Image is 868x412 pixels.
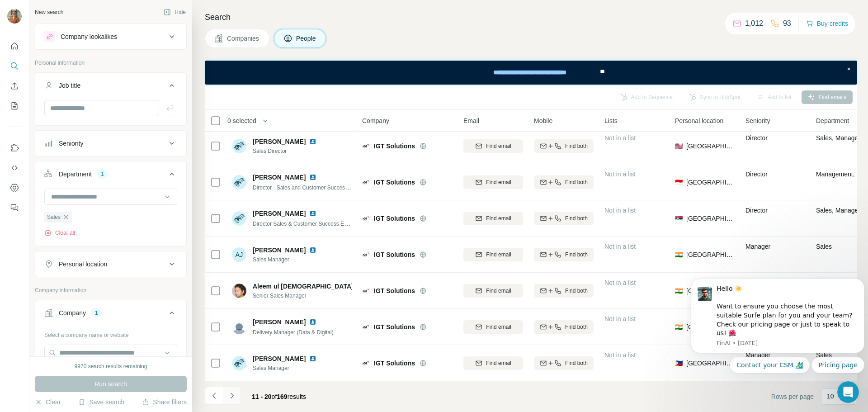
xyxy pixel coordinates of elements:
[253,292,352,300] span: Senior Sales Manager
[7,38,22,54] button: Quick start
[362,360,369,367] img: Logo of IGT Solutions
[296,34,317,43] span: People
[227,34,260,43] span: Companies
[565,287,588,295] span: Find both
[7,9,22,24] img: Avatar
[463,320,523,334] button: Find email
[675,116,723,125] span: Personal location
[374,178,415,187] span: IGT Solutions
[253,137,306,146] span: [PERSON_NAME]
[7,58,22,74] button: Search
[309,174,316,181] img: LinkedIn logo
[687,276,868,407] iframe: Intercom notifications message
[232,356,246,370] img: Avatar
[374,250,415,259] span: IGT Solutions
[374,142,415,151] span: IGT Solutions
[253,184,407,191] span: Director - Sales and Customer Success, [GEOGRAPHIC_DATA]
[565,178,588,186] span: Find both
[486,251,511,259] span: Find email
[205,11,857,24] h4: Search
[157,5,192,19] button: Hide
[463,212,523,225] button: Find email
[374,214,415,223] span: IGT Solutions
[362,251,369,258] img: Logo of IGT Solutions
[486,178,511,186] span: Find email
[232,211,246,226] img: Avatar
[252,393,272,400] span: 11 - 20
[675,214,683,223] span: 🇷🇸
[686,322,735,331] span: [GEOGRAPHIC_DATA]
[232,139,246,153] img: Avatar
[534,248,594,261] button: Find both
[745,170,768,178] span: Director
[232,175,246,189] img: Avatar
[686,359,735,368] span: [GEOGRAPHIC_DATA]
[565,251,588,259] span: Find both
[534,284,594,298] button: Find both
[47,213,61,221] span: Sales
[565,323,588,331] span: Find both
[745,134,768,142] span: Director
[463,356,523,370] button: Find email
[374,359,415,368] span: IGT Solutions
[78,398,124,407] button: Save search
[686,178,735,187] span: [GEOGRAPHIC_DATA]
[675,322,683,331] span: 🇮🇳
[309,210,316,217] img: LinkedIn logo
[362,215,369,222] img: Logo of IGT Solutions
[604,315,636,322] span: Not in a list
[362,142,369,150] img: Logo of IGT Solutions
[272,393,277,400] span: of
[604,243,636,250] span: Not in a list
[142,398,187,407] button: Share filters
[205,387,223,405] button: Navigate to previous page
[59,139,83,148] div: Seniority
[604,207,636,214] span: Not in a list
[35,163,186,189] button: Department1
[223,387,241,405] button: Navigate to next page
[463,116,479,125] span: Email
[253,364,320,372] span: Sales Manager
[232,320,246,334] img: Avatar
[61,32,117,41] div: Company lookalikes
[35,59,187,67] p: Personal information
[783,18,791,29] p: 93
[745,243,770,250] span: Manager
[253,173,306,182] span: [PERSON_NAME]
[374,286,415,295] span: IGT Solutions
[252,393,306,400] span: results
[253,329,334,336] span: Delivery Manager (Data & Digital)
[253,354,306,363] span: [PERSON_NAME]
[816,243,832,250] span: Sales
[837,381,859,403] iframe: Intercom live chat
[75,362,147,370] div: 9970 search results remaining
[35,26,186,47] button: Company lookalikes
[534,212,594,225] button: Find both
[7,199,22,216] button: Feedback
[59,81,80,90] div: Job title
[44,327,177,339] div: Select a company name or website
[604,351,636,359] span: Not in a list
[486,287,511,295] span: Find email
[7,160,22,176] button: Use Surfe API
[7,78,22,94] button: Enrich CSV
[253,256,320,264] span: Sales Manager
[309,138,316,145] img: LinkedIn logo
[59,260,107,269] div: Personal location
[534,320,594,334] button: Find both
[604,116,618,125] span: Lists
[686,214,735,223] span: [GEOGRAPHIC_DATA]
[7,98,22,114] button: My lists
[35,286,187,294] p: Company information
[686,286,735,295] span: [GEOGRAPHIC_DATA]
[7,140,22,156] button: Use Surfe on LinkedIn
[362,287,369,294] img: Logo of IGT Solutions
[253,220,356,227] span: Director Sales & Customer Success EMEA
